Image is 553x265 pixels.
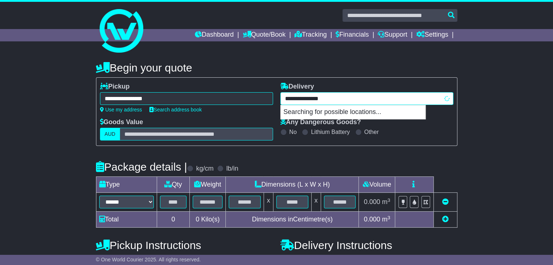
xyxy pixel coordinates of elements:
[388,215,390,220] sup: 3
[382,198,390,205] span: m
[364,198,380,205] span: 0.000
[289,129,297,135] label: No
[226,212,359,228] td: Dimensions in Centimetre(s)
[280,83,314,91] label: Delivery
[100,118,143,126] label: Goods Value
[280,92,453,105] typeahead: Please provide city
[96,239,273,251] h4: Pickup Instructions
[157,177,190,193] td: Qty
[382,216,390,223] span: m
[280,239,457,251] h4: Delivery Instructions
[294,29,326,41] a: Tracking
[311,193,321,212] td: x
[388,197,390,203] sup: 3
[96,212,157,228] td: Total
[149,107,202,113] a: Search address book
[157,212,190,228] td: 0
[364,129,379,135] label: Other
[364,216,380,223] span: 0.000
[416,29,448,41] a: Settings
[311,129,350,135] label: Lithium Battery
[96,161,187,173] h4: Package details |
[442,198,449,205] a: Remove this item
[190,177,226,193] td: Weight
[96,257,201,262] span: © One World Courier 2025. All rights reserved.
[378,29,407,41] a: Support
[226,177,359,193] td: Dimensions (L x W x H)
[280,118,361,126] label: Any Dangerous Goods?
[190,212,226,228] td: Kilo(s)
[196,165,213,173] label: kg/cm
[96,62,457,74] h4: Begin your quote
[226,165,238,173] label: lb/in
[336,29,369,41] a: Financials
[100,107,142,113] a: Use my address
[264,193,273,212] td: x
[281,105,425,119] p: Searching for possible locations...
[96,177,157,193] td: Type
[196,216,199,223] span: 0
[359,177,395,193] td: Volume
[100,83,130,91] label: Pickup
[100,128,120,140] label: AUD
[195,29,234,41] a: Dashboard
[243,29,285,41] a: Quote/Book
[442,216,449,223] a: Add new item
